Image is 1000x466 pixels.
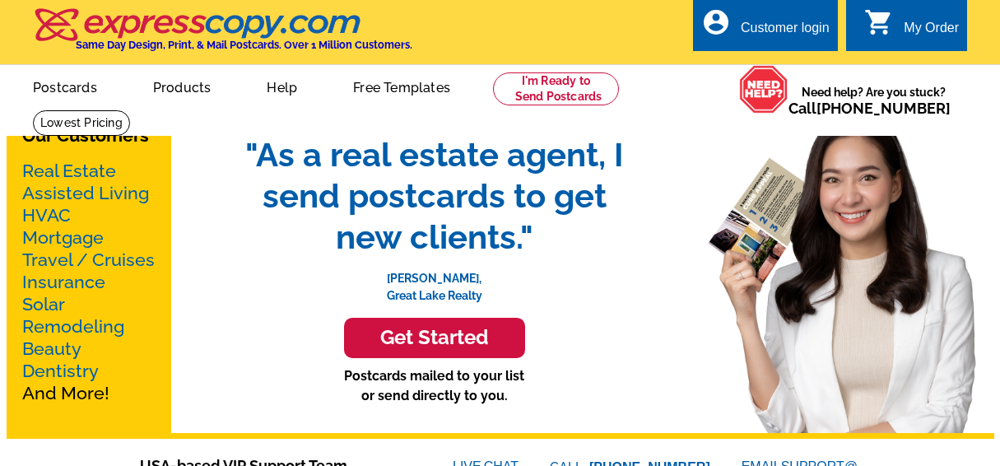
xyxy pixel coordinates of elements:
a: Solar [22,294,65,315]
a: Free Templates [327,67,477,105]
h3: Get Started [365,326,505,350]
a: account_circle Customer login [701,18,830,39]
a: Same Day Design, Print, & Mail Postcards. Over 1 Million Customers. [33,20,412,51]
a: Help [240,67,323,105]
div: Customer login [741,21,830,44]
a: Real Estate [22,161,116,181]
a: shopping_cart My Order [864,18,959,39]
a: Dentistry [22,361,99,381]
a: Travel / Cruises [22,249,155,270]
span: "As a real estate agent, I send postcards to get new clients." [229,134,640,258]
a: [PHONE_NUMBER] [816,100,951,117]
a: Mortgage [22,227,104,248]
p: And More! [22,160,156,404]
span: Call [788,100,951,117]
span: Need help? Are you stuck? [788,84,959,117]
a: Insurance [22,272,105,292]
div: My Order [904,21,959,44]
a: Products [127,67,238,105]
p: Postcards mailed to your list or send directly to you. [229,366,640,406]
i: account_circle [701,7,731,37]
a: HVAC [22,205,71,226]
h4: Same Day Design, Print, & Mail Postcards. Over 1 Million Customers. [76,39,412,51]
p: [PERSON_NAME], Great Lake Realty [229,258,640,305]
i: shopping_cart [864,7,894,37]
a: Beauty [22,338,81,359]
img: help [739,65,788,114]
a: Assisted Living [22,183,149,203]
a: Postcards [7,67,123,105]
a: Get Started [229,318,640,358]
a: Remodeling [22,316,124,337]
